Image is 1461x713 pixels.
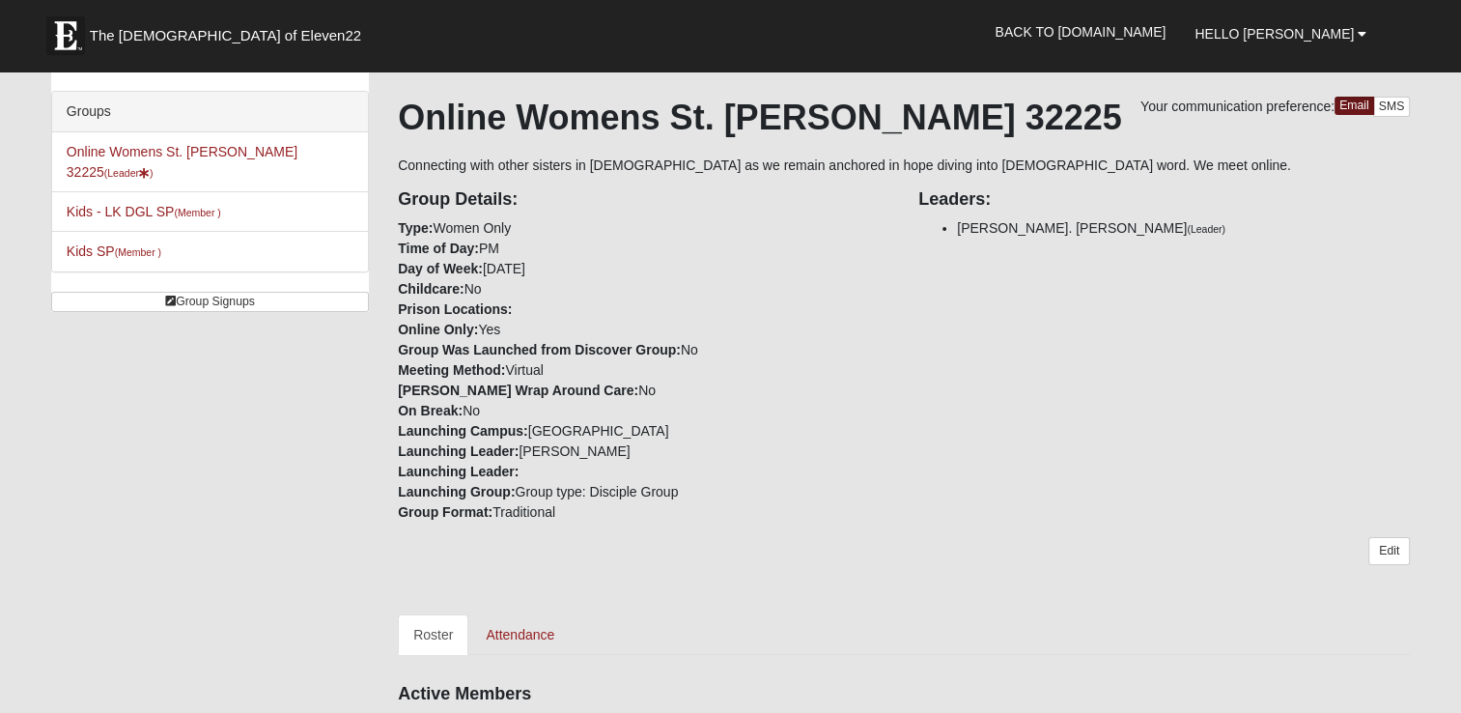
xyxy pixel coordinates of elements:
[398,362,505,378] strong: Meeting Method:
[1194,26,1354,42] span: Hello [PERSON_NAME]
[398,383,638,398] strong: [PERSON_NAME] Wrap Around Care:
[67,144,297,180] a: Online Womens St. [PERSON_NAME] 32225(Leader)
[398,464,519,479] strong: Launching Leader:
[398,443,519,459] strong: Launching Leader:
[51,292,369,312] a: Group Signups
[398,484,515,499] strong: Launching Group:
[174,207,220,218] small: (Member )
[1335,97,1374,115] a: Email
[918,189,1410,211] h4: Leaders:
[398,403,463,418] strong: On Break:
[1140,99,1335,114] span: Your communication preference:
[1187,223,1225,235] small: (Leader)
[1373,97,1411,117] a: SMS
[1180,10,1381,58] a: Hello [PERSON_NAME]
[398,97,1410,138] h1: Online Womens St. [PERSON_NAME] 32225
[104,167,154,179] small: (Leader )
[398,220,433,236] strong: Type:
[52,92,368,132] div: Groups
[398,241,479,256] strong: Time of Day:
[398,261,483,276] strong: Day of Week:
[398,322,478,337] strong: Online Only:
[1368,537,1410,565] a: Edit
[115,246,161,258] small: (Member )
[398,281,464,297] strong: Childcare:
[398,342,681,357] strong: Group Was Launched from Discover Group:
[957,218,1410,239] li: [PERSON_NAME]. [PERSON_NAME]
[46,16,85,55] img: Eleven22 logo
[90,26,361,45] span: The [DEMOGRAPHIC_DATA] of Eleven22
[37,7,423,55] a: The [DEMOGRAPHIC_DATA] of Eleven22
[398,189,889,211] h4: Group Details:
[398,423,528,439] strong: Launching Campus:
[67,204,221,219] a: Kids - LK DGL SP(Member )
[980,8,1180,56] a: Back to [DOMAIN_NAME]
[383,176,904,523] div: Women Only PM [DATE] No Yes No Virtual No No [GEOGRAPHIC_DATA] [PERSON_NAME] Group type: Disciple...
[67,243,161,259] a: Kids SP(Member )
[398,301,512,317] strong: Prison Locations:
[398,614,468,655] a: Roster
[470,614,570,655] a: Attendance
[398,504,492,520] strong: Group Format:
